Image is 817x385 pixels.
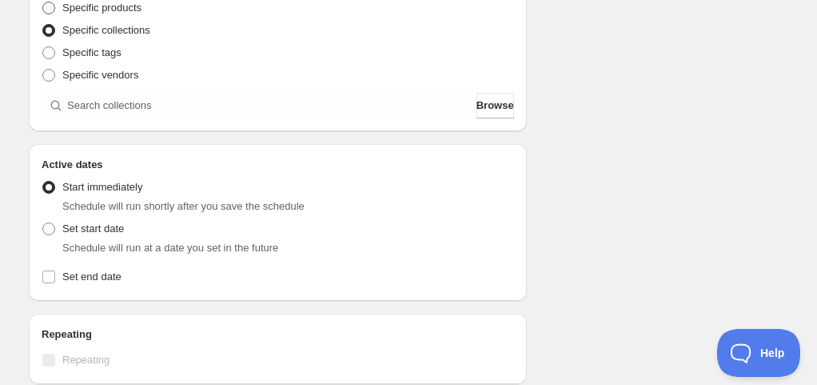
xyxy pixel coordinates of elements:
button: Browse [476,93,514,118]
span: Schedule will run shortly after you save the schedule [62,200,305,212]
span: Specific collections [62,24,150,36]
span: Specific vendors [62,69,138,81]
input: Search collections [67,93,473,118]
span: Schedule will run at a date you set in the future [62,242,278,254]
span: Specific products [62,2,141,14]
span: Browse [476,98,514,114]
h2: Active dates [42,157,514,173]
span: Specific tags [62,46,122,58]
span: Repeating [62,354,110,366]
span: Set end date [62,271,122,283]
iframe: Help Scout Beacon - Open [717,329,801,377]
span: Start immediately [62,181,142,193]
span: Set start date [62,223,124,235]
h2: Repeating [42,327,514,343]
